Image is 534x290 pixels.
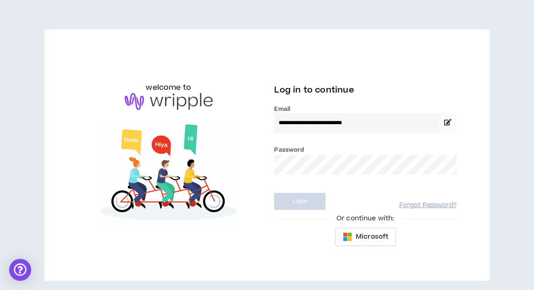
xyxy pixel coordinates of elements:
span: Microsoft [356,232,388,242]
a: Forgot Password? [399,201,457,210]
span: Log in to continue [274,84,354,96]
button: Login [274,193,325,210]
label: Email [274,105,456,113]
button: Microsoft [335,228,396,246]
img: logo-brand.png [125,93,213,110]
div: Open Intercom Messenger [9,259,31,281]
label: Password [274,146,304,154]
img: Welcome to Wripple [77,119,259,229]
h6: welcome to [146,82,191,93]
span: Or continue with: [330,213,401,224]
